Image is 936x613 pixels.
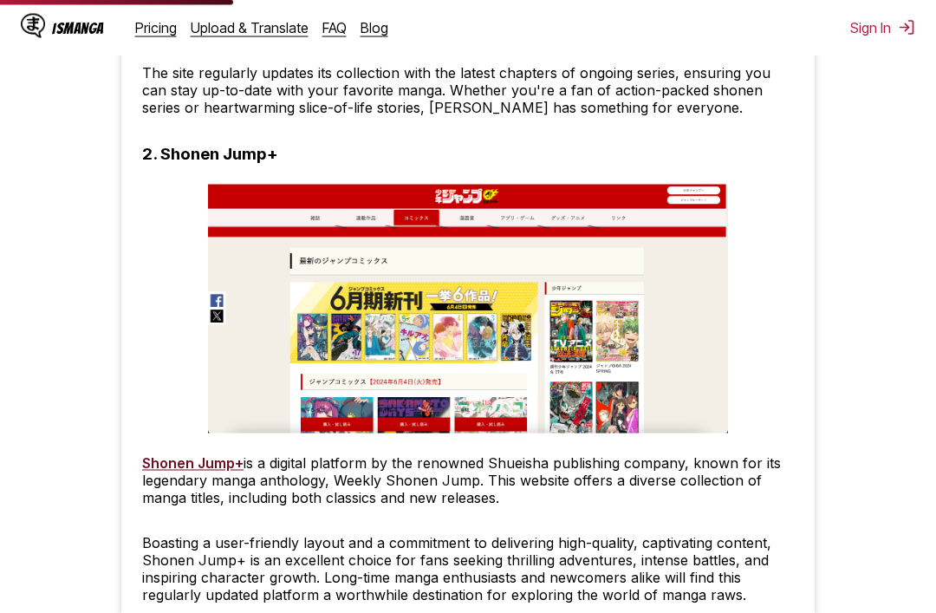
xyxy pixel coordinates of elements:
[322,19,347,36] a: FAQ
[850,19,915,36] button: Sign In
[191,19,309,36] a: Upload & Translate
[898,19,915,36] img: Sign out
[142,454,794,506] p: is a digital platform by the renowned Shueisha publishing company, known for its legendary manga ...
[142,454,244,472] a: Shonen Jump+
[21,14,45,38] img: IsManga Logo
[21,14,135,42] a: IsManga LogoIsManga
[142,64,794,116] p: The site regularly updates its collection with the latest chapters of ongoing series, ensuring yo...
[52,20,104,36] div: IsManga
[142,144,278,164] h3: 2. Shonen Jump+
[135,19,177,36] a: Pricing
[208,185,728,434] img: Shonen Jump+
[142,534,794,603] p: Boasting a user-friendly layout and a commitment to delivering high-quality, captivating content,...
[361,19,388,36] a: Blog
